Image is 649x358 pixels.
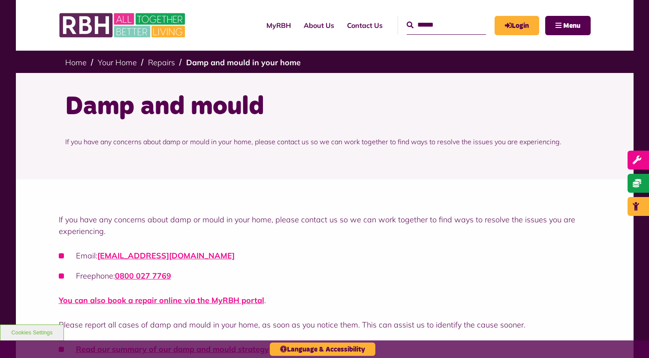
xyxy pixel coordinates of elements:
a: You can also book a repair online via the MyRBH portal - open in a new tab [59,295,264,305]
a: Home [65,58,87,67]
a: Your Home [98,58,137,67]
p: Please report all cases of damp and mould in your home, as soon as you notice them. This can assi... [59,319,591,331]
a: Contact Us [341,14,389,37]
a: About Us [297,14,341,37]
a: Repairs [148,58,175,67]
iframe: Netcall Web Assistant for live chat [610,319,649,358]
button: Navigation [545,16,591,35]
input: Search [407,16,486,34]
a: MyRBH [495,16,539,35]
a: Damp and mould in your home [186,58,301,67]
a: call 08000277769 [115,271,171,281]
a: [EMAIL_ADDRESS][DOMAIN_NAME] [97,251,235,261]
img: RBH [59,9,187,42]
button: Language & Accessibility [270,343,375,356]
p: If you have any concerns about damp or mould in your home, please contact us so we can work toget... [59,214,591,237]
p: If you have any concerns about damp or mould in your home, please contact us so we can work toget... [65,124,584,160]
span: Menu [563,22,580,29]
li: Freephone: [59,270,591,282]
h1: Damp and mould [65,90,584,124]
li: Email: [59,250,591,261]
a: MyRBH [260,14,297,37]
p: . [59,294,591,306]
